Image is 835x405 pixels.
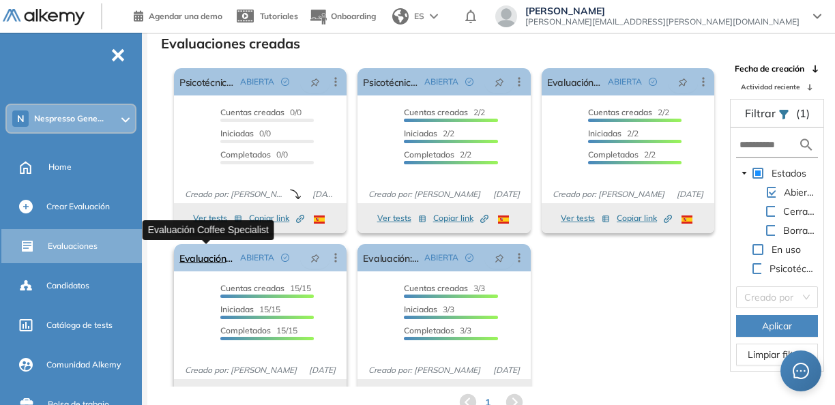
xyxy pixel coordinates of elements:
[798,136,815,153] img: search icon
[220,304,254,314] span: Iniciadas
[220,325,297,335] span: 15/15
[668,71,698,93] button: pushpin
[588,107,652,117] span: Cuentas creadas
[617,212,672,224] span: Copiar link
[310,76,320,87] span: pushpin
[48,161,72,173] span: Home
[495,76,504,87] span: pushpin
[783,205,823,217] span: Cerradas
[34,113,104,124] span: Nespresso Gene...
[525,5,800,16] span: [PERSON_NAME]
[495,252,504,263] span: pushpin
[770,262,829,275] span: Psicotécnicos
[249,386,304,402] button: Copiar link
[304,364,341,376] span: [DATE]
[748,347,807,362] span: Limpiar filtros
[780,203,818,220] span: Cerradas
[783,224,822,237] span: Borrador
[260,11,298,21] span: Tutoriales
[363,68,418,95] a: Psicotécnico no comercial
[281,254,289,262] span: check-circle
[588,107,669,117] span: 2/2
[769,241,804,258] span: En uso
[307,188,342,200] span: [DATE]
[781,184,818,200] span: Abiertas
[143,220,274,240] div: Evaluación Coffee Specialist
[525,16,800,27] span: [PERSON_NAME][EMAIL_ADDRESS][PERSON_NAME][DOMAIN_NAME]
[745,106,778,120] span: Filtrar
[588,128,639,138] span: 2/2
[433,212,488,224] span: Copiar link
[736,344,818,365] button: Limpiar filtros
[249,210,304,226] button: Copiar link
[404,283,468,293] span: Cuentas creadas
[220,128,254,138] span: Iniciadas
[793,363,809,379] span: message
[414,10,424,22] span: ES
[608,76,642,88] span: ABIERTA
[772,167,806,179] span: Estados
[784,186,821,198] span: Abiertas
[161,35,300,52] h3: Evaluaciones creadas
[741,170,748,177] span: caret-down
[220,149,288,160] span: 0/0
[3,9,85,26] img: Logo
[220,128,271,138] span: 0/0
[649,78,657,86] span: check-circle
[404,128,437,138] span: Iniciadas
[220,149,271,160] span: Completados
[17,113,25,124] span: N
[220,283,284,293] span: Cuentas creadas
[671,188,709,200] span: [DATE]
[682,215,692,224] img: ESP
[363,188,486,200] span: Creado por: [PERSON_NAME]
[736,315,818,337] button: Aplicar
[363,244,418,271] a: Evaluación: Evaluación Analítica y Aptitudes
[193,210,242,226] button: Ver tests
[424,76,458,88] span: ABIERTA
[762,318,792,333] span: Aplicar
[404,149,471,160] span: 2/2
[179,364,302,376] span: Creado por: [PERSON_NAME]
[741,82,800,92] span: Actividad reciente
[134,7,222,23] a: Agendar una demo
[404,149,454,160] span: Completados
[433,386,488,402] button: Copiar link
[780,222,818,239] span: Borrador
[488,364,525,376] span: [DATE]
[377,386,426,402] button: Ver tests
[220,107,284,117] span: Cuentas creadas
[430,14,438,19] img: arrow
[240,252,274,264] span: ABIERTA
[363,364,486,376] span: Creado por: [PERSON_NAME]
[46,280,89,292] span: Candidatos
[46,200,110,213] span: Crear Evaluación
[484,247,514,269] button: pushpin
[220,304,280,314] span: 15/15
[404,107,468,117] span: Cuentas creadas
[249,212,304,224] span: Copiar link
[404,304,454,314] span: 3/3
[300,71,330,93] button: pushpin
[404,128,454,138] span: 2/2
[220,325,271,335] span: Completados
[498,215,509,224] img: ESP
[281,78,289,86] span: check-circle
[179,188,290,200] span: Creado por: [PERSON_NAME]
[769,165,809,181] span: Estados
[588,128,621,138] span: Iniciadas
[488,188,525,200] span: [DATE]
[46,319,113,331] span: Catálogo de tests
[392,8,409,25] img: world
[404,325,454,335] span: Completados
[377,210,426,226] button: Ver tests
[149,11,222,21] span: Agendar una demo
[220,107,302,117] span: 0/0
[424,252,458,264] span: ABIERTA
[314,215,325,224] img: ESP
[465,254,473,262] span: check-circle
[300,247,330,269] button: pushpin
[547,188,670,200] span: Creado por: [PERSON_NAME]
[46,359,121,371] span: Comunidad Alkemy
[588,149,639,160] span: Completados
